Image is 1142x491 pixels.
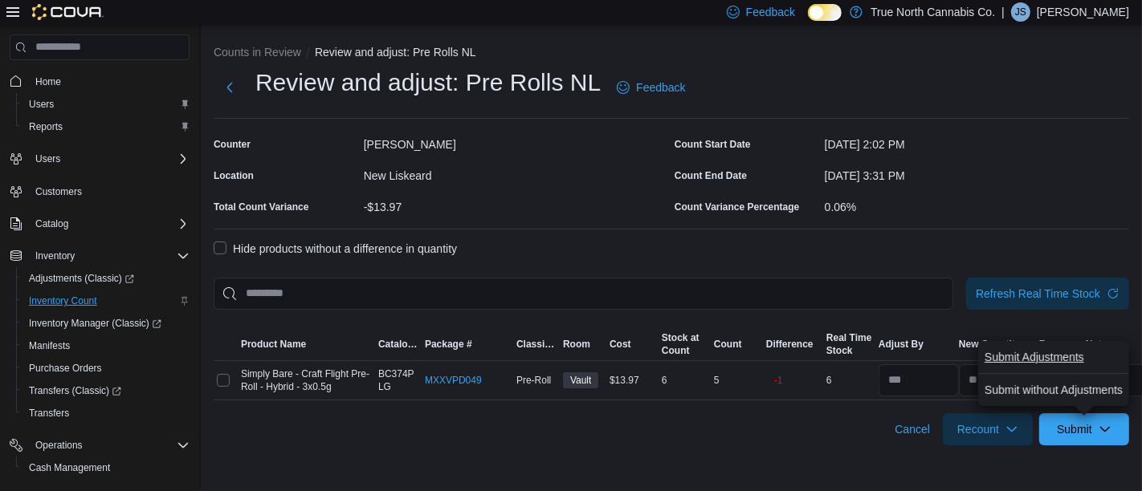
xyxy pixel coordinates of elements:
[985,349,1084,365] span: Submit Adjustments
[976,286,1100,302] span: Refresh Real Time Stock
[35,250,75,262] span: Inventory
[606,335,659,354] button: Cost
[29,436,190,455] span: Operations
[35,75,61,88] span: Home
[826,331,871,344] div: Real Time
[29,98,54,111] span: Users
[214,169,254,182] label: Location
[22,291,104,310] a: Inventory Count
[364,194,668,213] div: -$13.97
[22,314,190,333] span: Inventory Manager (Classic)
[29,461,110,474] span: Cash Management
[214,239,457,258] label: Hide products without a difference in quantity
[425,374,482,387] a: MXXVPD049
[22,404,75,423] a: Transfers
[1039,413,1129,445] button: Submit
[22,95,190,114] span: Users
[29,339,70,352] span: Manifests
[3,180,196,203] button: Customers
[16,93,196,116] button: Users
[29,214,190,233] span: Catalog
[241,367,372,393] span: Simply Bare - Craft Flight Pre-Roll - Hybrid - 3x0.5g
[214,138,251,151] label: Counter
[29,149,67,168] button: Users
[3,148,196,170] button: Users
[29,362,102,375] span: Purchase Orders
[746,4,795,20] span: Feedback
[659,328,711,360] button: Stock atCount
[985,382,1123,398] span: Submit without Adjustments
[714,338,742,351] span: Count
[610,71,691,103] a: Feedback
[29,72,67,91] a: Home
[3,245,196,267] button: Inventory
[22,381,190,400] span: Transfers (Classic)
[675,138,751,151] label: Count Start Date
[826,344,871,357] div: Stock
[823,371,875,390] div: 6
[978,341,1091,373] button: Submit Adjustments
[513,335,560,354] button: Classification
[610,338,631,351] span: Cost
[378,338,418,351] span: Catalog SKU
[978,374,1129,406] button: Submit without Adjustments
[214,71,246,103] button: Next
[516,338,557,351] span: Classification
[22,291,190,310] span: Inventory Count
[22,359,108,378] a: Purchase Orders
[825,163,1129,182] div: [DATE] 3:31 PM
[214,46,301,59] button: Counts in Review
[888,413,936,445] button: Cancel
[675,201,799,213] div: Count Variance Percentage
[711,335,763,354] button: Count
[16,116,196,138] button: Reports
[22,117,69,136] a: Reports
[22,359,190,378] span: Purchase Orders
[29,317,161,330] span: Inventory Manager (Classic)
[879,338,924,351] span: Adjust By
[606,371,659,390] div: $13.97
[959,338,1021,351] span: New Quantity
[22,117,190,136] span: Reports
[943,413,1033,445] button: Recount
[29,407,69,420] span: Transfers
[378,367,418,393] span: BC374PLG
[29,181,190,201] span: Customers
[22,458,116,477] a: Cash Management
[16,457,196,479] button: Cash Management
[22,381,128,400] a: Transfers (Classic)
[214,201,308,213] div: Total Count Variance
[238,335,375,354] button: Product Name
[22,269,190,288] span: Adjustments (Classic)
[29,246,190,266] span: Inventory
[35,217,68,230] span: Catalog
[425,338,472,351] span: Package #
[214,278,953,310] input: This is a search bar. After typing your query, hit enter to filter the results lower in the page.
[563,372,598,388] span: Vault
[766,338,814,351] div: Difference
[3,70,196,93] button: Home
[808,21,809,22] span: Dark Mode
[826,331,871,357] span: Real Time Stock
[241,338,306,351] span: Product Name
[22,458,190,477] span: Cash Management
[35,185,82,198] span: Customers
[1001,2,1005,22] p: |
[29,149,190,168] span: Users
[711,371,763,390] div: 5
[825,194,1129,213] div: 0.06%
[659,371,711,390] div: 6
[16,335,196,357] button: Manifests
[22,95,60,114] a: Users
[808,4,842,21] input: Dark Mode
[32,4,104,20] img: Cova
[662,331,699,357] span: Stock at Count
[513,371,560,390] div: Pre-Roll
[22,336,76,355] a: Manifests
[375,335,422,354] button: Catalog SKU
[560,335,606,354] button: Room
[871,2,995,22] p: True North Cannabis Co.
[895,421,930,437] span: Cancel
[22,269,141,288] a: Adjustments (Classic)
